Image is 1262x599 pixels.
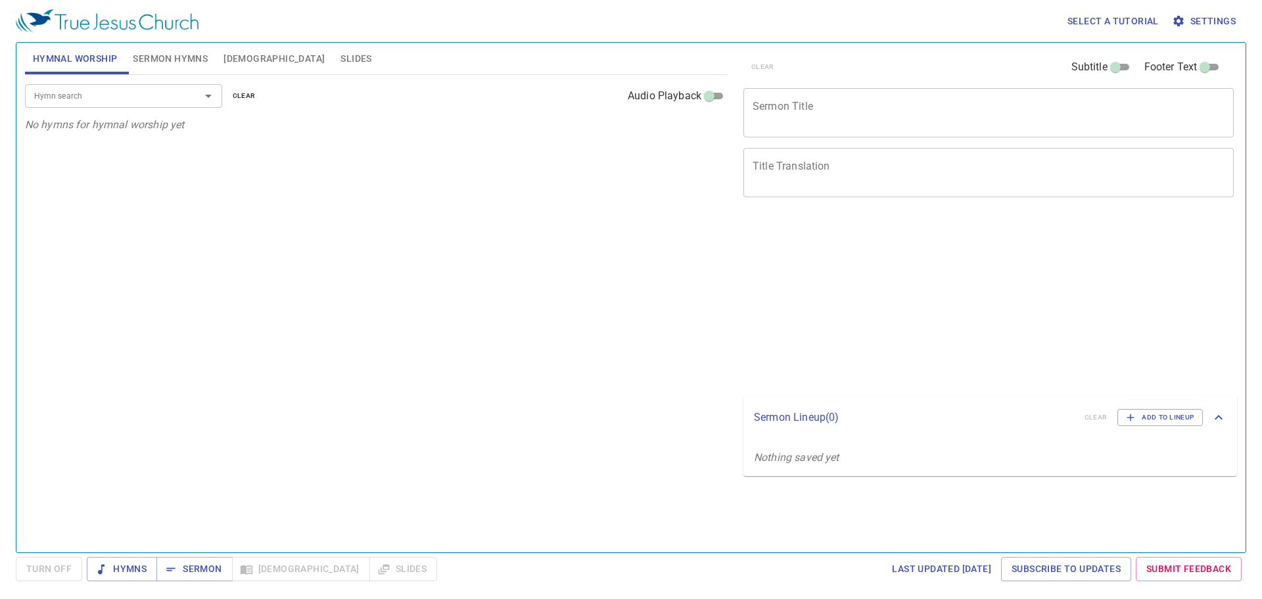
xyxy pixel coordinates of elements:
[892,561,991,577] span: Last updated [DATE]
[1012,561,1121,577] span: Subscribe to Updates
[199,87,218,105] button: Open
[1175,13,1236,30] span: Settings
[1126,412,1194,423] span: Add to Lineup
[167,561,222,577] span: Sermon
[887,557,996,581] a: Last updated [DATE]
[233,90,256,102] span: clear
[340,51,371,67] span: Slides
[97,561,147,577] span: Hymns
[743,396,1237,439] div: Sermon Lineup(0)clearAdd to Lineup
[1146,561,1231,577] span: Submit Feedback
[1001,557,1131,581] a: Subscribe to Updates
[87,557,157,581] button: Hymns
[1144,59,1198,75] span: Footer Text
[754,410,1074,425] p: Sermon Lineup ( 0 )
[754,451,839,464] i: Nothing saved yet
[16,9,199,33] img: True Jesus Church
[156,557,232,581] button: Sermon
[1136,557,1242,581] a: Submit Feedback
[1169,9,1241,34] button: Settings
[738,211,1137,391] iframe: from-child
[133,51,208,67] span: Sermon Hymns
[1117,409,1203,426] button: Add to Lineup
[1071,59,1108,75] span: Subtitle
[223,51,325,67] span: [DEMOGRAPHIC_DATA]
[1067,13,1159,30] span: Select a tutorial
[225,88,264,104] button: clear
[628,88,701,104] span: Audio Playback
[1062,9,1164,34] button: Select a tutorial
[25,118,185,131] i: No hymns for hymnal worship yet
[33,51,118,67] span: Hymnal Worship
